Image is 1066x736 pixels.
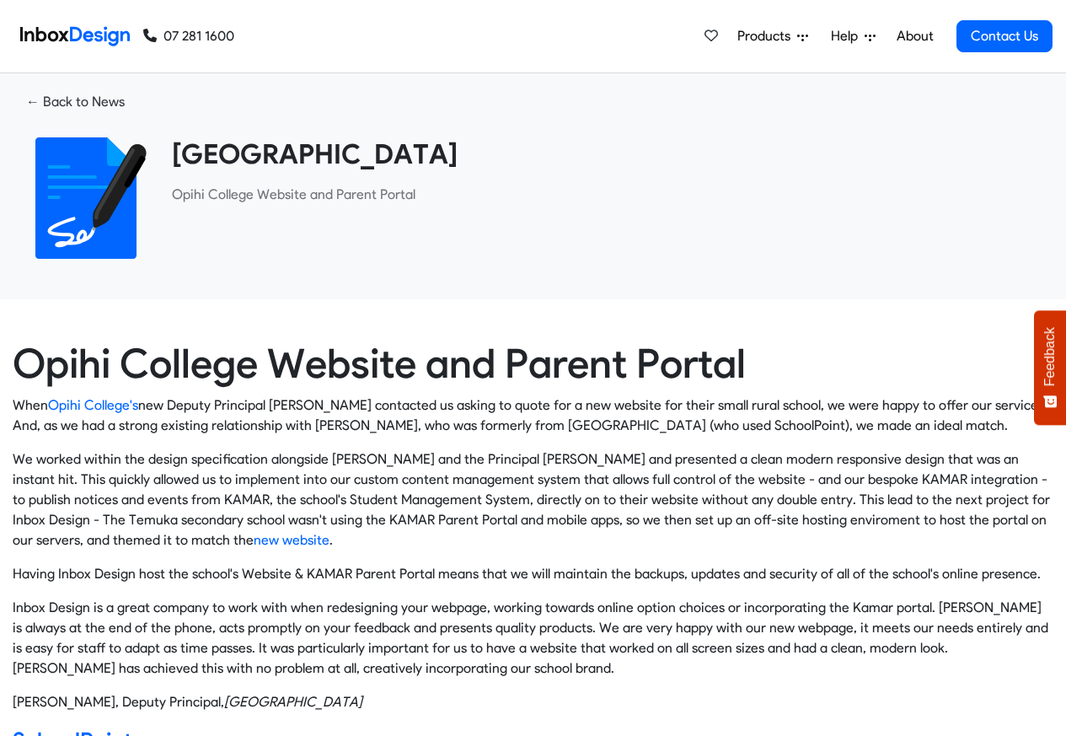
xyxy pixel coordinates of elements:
[143,26,234,46] a: 07 281 1600
[13,598,1053,679] p: Inbox Design is a great company to work with when redesigning your webpage, working towards onlin...
[172,185,1041,205] p: ​Opihi College Website and Parent Portal
[13,449,1053,551] p: We worked within the design specification alongside [PERSON_NAME] and the Principal [PERSON_NAME]...
[831,26,865,46] span: Help
[1042,327,1058,386] span: Feedback
[731,19,815,53] a: Products
[254,532,329,548] a: new website
[892,19,938,53] a: About
[13,87,138,117] a: ← Back to News
[824,19,882,53] a: Help
[13,692,1053,712] footer: [PERSON_NAME], Deputy Principal,
[956,20,1053,52] a: Contact Us
[13,340,1053,389] h1: Opihi College Website and Parent Portal
[224,694,362,710] cite: Opihi College
[13,395,1053,436] p: When new Deputy Principal [PERSON_NAME] contacted us asking to quote for a new website for their ...
[172,137,1041,171] heading: [GEOGRAPHIC_DATA]
[737,26,797,46] span: Products
[13,564,1053,584] p: Having Inbox Design host the school's Website & KAMAR Parent Portal means that we will maintain t...
[1034,310,1066,425] button: Feedback - Show survey
[48,397,138,413] a: Opihi College's
[25,137,147,259] img: 2022_01_18_icon_signature.svg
